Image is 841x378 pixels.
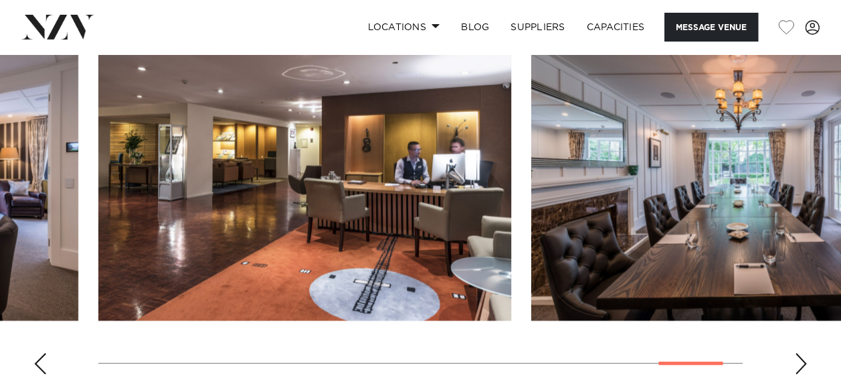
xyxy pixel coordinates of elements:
a: Capacities [576,13,656,42]
swiper-slide: 14 / 15 [98,17,511,321]
a: SUPPLIERS [500,13,575,42]
img: nzv-logo.png [21,15,94,39]
a: BLOG [450,13,500,42]
button: Message Venue [664,13,758,42]
a: Locations [357,13,450,42]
